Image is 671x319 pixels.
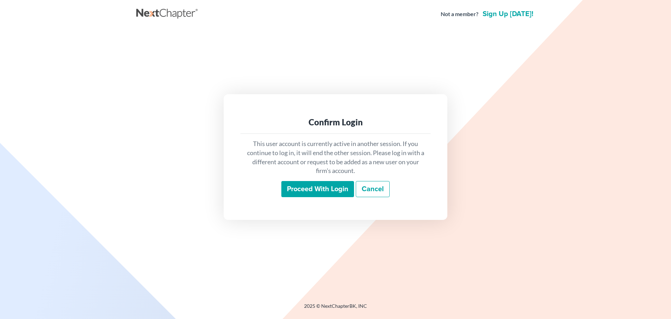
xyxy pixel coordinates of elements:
[246,117,425,128] div: Confirm Login
[136,303,535,315] div: 2025 © NextChapterBK, INC
[246,139,425,175] p: This user account is currently active in another session. If you continue to log in, it will end ...
[441,10,478,18] strong: Not a member?
[356,181,390,197] a: Cancel
[481,11,535,18] a: Sign up [DATE]!
[281,181,354,197] input: Proceed with login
